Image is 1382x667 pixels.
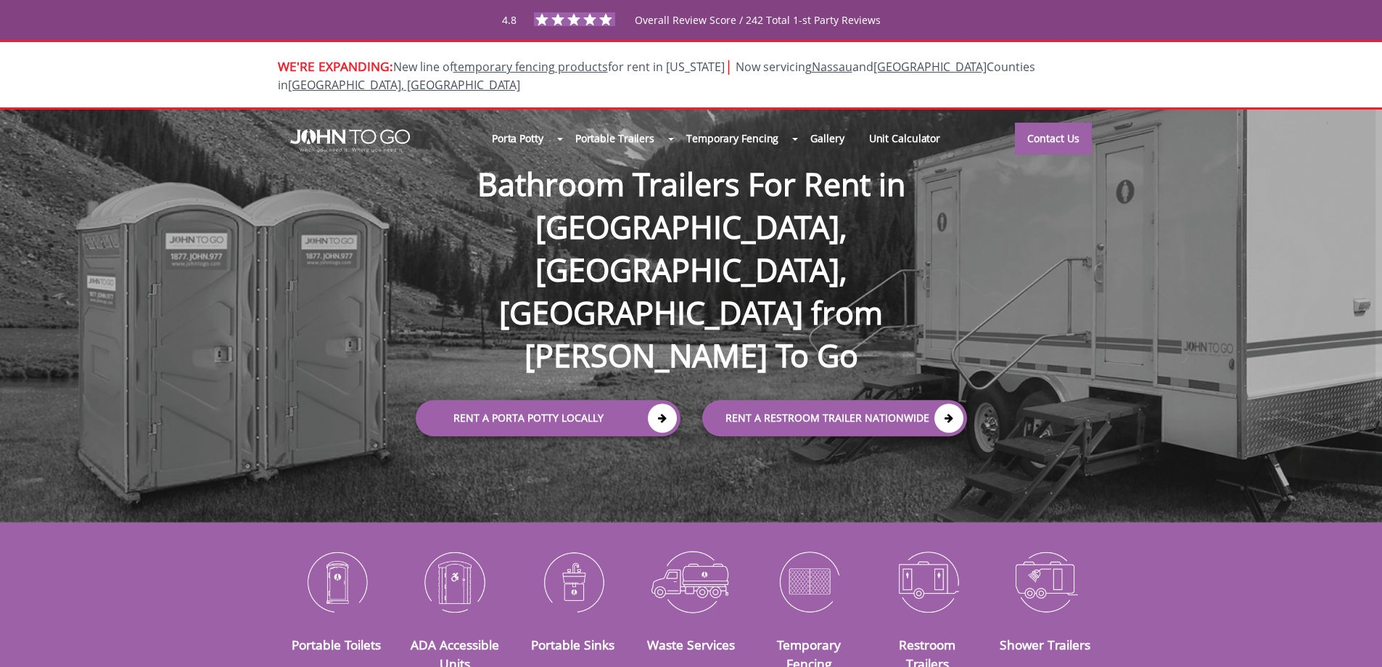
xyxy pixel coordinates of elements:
[401,116,982,377] h1: Bathroom Trailers For Rent in [GEOGRAPHIC_DATA], [GEOGRAPHIC_DATA], [GEOGRAPHIC_DATA] from [PERSO...
[635,13,881,56] span: Overall Review Score / 242 Total 1-st Party Reviews
[278,59,1035,93] span: Now servicing and Counties in
[278,59,1035,93] span: New line of for rent in [US_STATE]
[406,544,503,619] img: ADA-Accessible-Units-icon_N.png
[292,636,381,653] a: Portable Toilets
[563,123,667,154] a: Portable Trailers
[643,544,739,619] img: Waste-Services-icon_N.png
[290,129,410,152] img: JOHN to go
[674,123,791,154] a: Temporary Fencing
[502,13,517,27] span: 4.8
[525,544,621,619] img: Portable-Sinks-icon_N.png
[879,544,976,619] img: Restroom-Trailers-icon_N.png
[725,56,733,75] span: |
[278,57,393,75] span: WE'RE EXPANDING:
[702,400,967,436] a: rent a RESTROOM TRAILER Nationwide
[647,636,735,653] a: Waste Services
[1015,123,1092,155] a: Contact Us
[998,544,1094,619] img: Shower-Trailers-icon_N.png
[453,59,608,75] a: temporary fencing products
[812,59,852,75] a: Nassau
[1000,636,1090,653] a: Shower Trailers
[857,123,953,154] a: Unit Calculator
[873,59,987,75] a: [GEOGRAPHIC_DATA]
[288,77,520,93] a: [GEOGRAPHIC_DATA], [GEOGRAPHIC_DATA]
[289,544,385,619] img: Portable-Toilets-icon_N.png
[761,544,857,619] img: Temporary-Fencing-cion_N.png
[531,636,614,653] a: Portable Sinks
[798,123,856,154] a: Gallery
[416,400,680,436] a: Rent a Porta Potty Locally
[480,123,556,154] a: Porta Potty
